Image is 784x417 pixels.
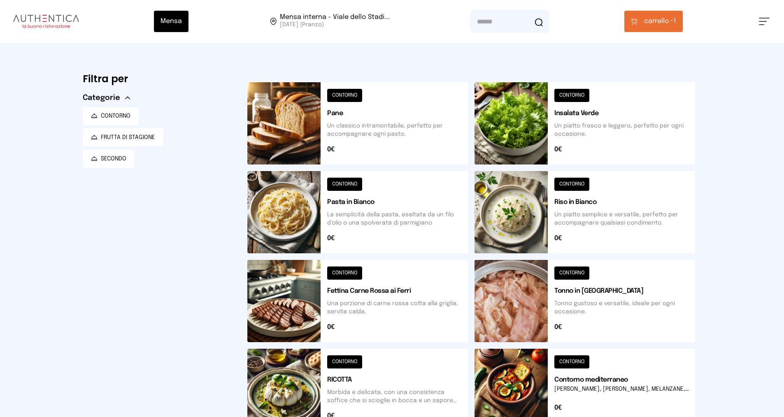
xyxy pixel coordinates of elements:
[83,128,163,146] button: FRUTTA DI STAGIONE
[83,92,130,104] button: Categorie
[83,72,234,86] h6: Filtra per
[280,14,389,29] span: Viale dello Stadio, 77, 05100 Terni TR, Italia
[13,15,79,28] img: logo.8f33a47.png
[83,92,120,104] span: Categorie
[644,16,676,26] span: 1
[101,133,155,141] span: FRUTTA DI STAGIONE
[154,11,188,32] button: Mensa
[101,155,126,163] span: SECONDO
[624,11,683,32] button: carrello •1
[101,112,130,120] span: CONTORNO
[83,150,135,168] button: SECONDO
[280,21,389,29] span: [DATE] (Pranzo)
[644,16,673,26] span: carrello •
[83,107,139,125] button: CONTORNO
